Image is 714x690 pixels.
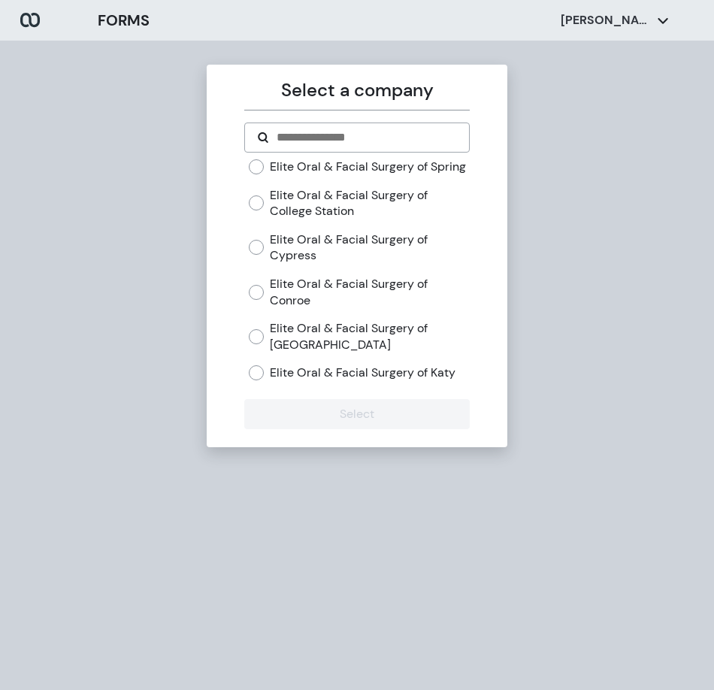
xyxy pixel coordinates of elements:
[244,399,469,429] button: Select
[270,276,469,308] label: Elite Oral & Facial Surgery of Conroe
[270,320,469,353] label: Elite Oral & Facial Surgery of [GEOGRAPHIC_DATA]
[270,365,455,381] label: Elite Oral & Facial Surgery of Katy
[98,9,150,32] h3: FORMS
[561,12,651,29] p: [PERSON_NAME]
[270,159,466,175] label: Elite Oral & Facial Surgery of Spring
[270,232,469,264] label: Elite Oral & Facial Surgery of Cypress
[244,77,469,104] p: Select a company
[275,129,456,147] input: Search
[270,187,469,219] label: Elite Oral & Facial Surgery of College Station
